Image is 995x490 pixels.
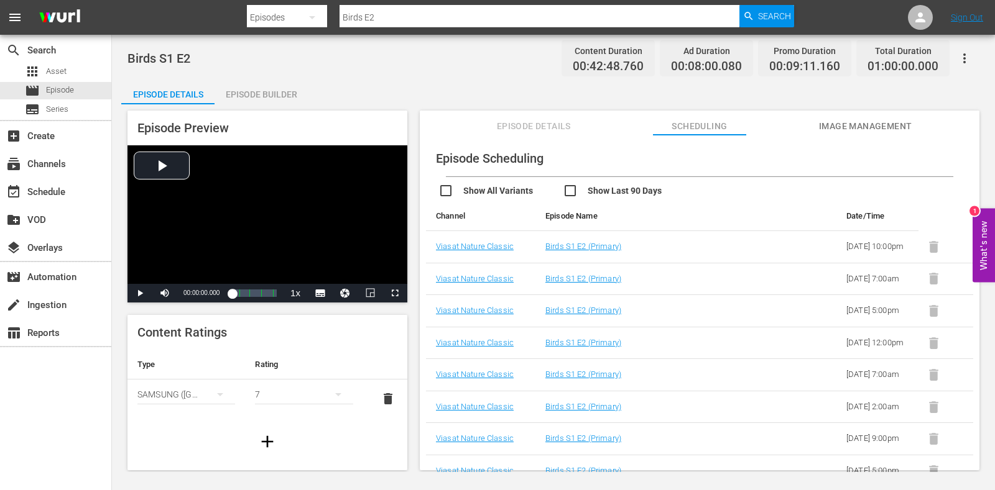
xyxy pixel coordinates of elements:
span: Image Management [819,119,912,134]
span: Reports [6,325,21,340]
span: VOD [6,212,21,227]
span: Schedule [6,184,21,199]
span: Create [6,129,21,143]
span: Episode Details [487,119,580,134]
a: Birds S1 E2 (Primary) [545,402,621,411]
span: Scheduling [653,119,746,134]
td: [DATE] 12:00pm [836,327,919,359]
a: Birds S1 E2 (Primary) [545,242,621,251]
a: Sign Out [951,12,983,22]
a: Viasat Nature Classic [436,370,514,379]
span: Overlays [6,240,21,255]
a: Birds S1 E2 (Primary) [545,433,621,443]
span: Episode [25,83,40,98]
span: menu [7,10,22,25]
a: Viasat Nature Classic [436,274,514,283]
button: Search [739,5,794,27]
a: Viasat Nature Classic [436,306,514,315]
th: Episode Name [535,201,782,231]
span: 00:08:00.080 [671,60,742,74]
span: Automation [6,270,21,284]
th: Rating [245,350,363,379]
button: Subtitles [308,284,333,302]
div: Video Player [127,145,407,302]
button: Open Feedback Widget [973,208,995,282]
div: SAMSUNG ([GEOGRAPHIC_DATA] (the Republic of)) [137,377,235,412]
span: 00:00:00.000 [183,289,220,296]
th: Channel [426,201,535,231]
span: apps [25,64,40,79]
a: Birds S1 E2 (Primary) [545,306,621,315]
span: 01:00:00.000 [868,60,938,74]
span: Episode Scheduling [436,151,544,166]
td: [DATE] 2:00am [836,391,919,423]
button: Fullscreen [382,284,407,302]
div: Episode Builder [215,79,308,109]
span: 00:42:48.760 [573,60,644,74]
a: Birds S1 E2 (Primary) [545,466,621,475]
a: Viasat Nature Classic [436,466,514,475]
div: Ad Duration [671,42,742,60]
div: 7 [255,377,353,412]
button: Episode Details [121,79,215,104]
span: Channels [6,157,21,171]
img: ans4CAIJ8jUAAAAAAAAAAAAAAAAAAAAAAAAgQb4GAAAAAAAAAAAAAAAAAAAAAAAAJMjXAAAAAAAAAAAAAAAAAAAAAAAAgAT5G... [30,3,90,32]
a: Viasat Nature Classic [436,402,514,411]
a: Birds S1 E2 (Primary) [545,274,621,283]
table: simple table [127,350,407,418]
td: [DATE] 7:00am [836,359,919,391]
span: Series [46,103,68,116]
th: Type [127,350,245,379]
td: [DATE] 7:00am [836,263,919,295]
td: [DATE] 10:00pm [836,231,919,263]
div: Progress Bar [232,289,277,297]
a: Birds S1 E2 (Primary) [545,370,621,379]
button: Jump To Time [333,284,358,302]
td: [DATE] 5:00pm [836,455,919,488]
a: Viasat Nature Classic [436,338,514,347]
span: 00:09:11.160 [769,60,840,74]
div: Promo Duration [769,42,840,60]
div: Total Duration [868,42,938,60]
button: Picture-in-Picture [358,284,382,302]
td: [DATE] 5:00pm [836,295,919,327]
span: Ingestion [6,297,21,312]
span: Search [758,5,791,27]
th: Date/Time [836,201,919,231]
span: Search [6,43,21,58]
span: Series [25,102,40,117]
button: delete [373,384,403,414]
a: Birds S1 E2 (Primary) [545,338,621,347]
button: Playback Rate [283,284,308,302]
button: Mute [152,284,177,302]
td: [DATE] 9:00pm [836,423,919,455]
div: Episode Details [121,79,215,109]
div: Content Duration [573,42,644,60]
span: Content Ratings [137,325,227,340]
a: Viasat Nature Classic [436,242,514,251]
span: Birds S1 E2 [127,51,190,66]
button: Play [127,284,152,302]
span: Asset [46,65,67,78]
button: Episode Builder [215,79,308,104]
div: 1 [970,206,979,216]
span: delete [381,391,396,406]
span: Episode Preview [137,120,229,135]
span: Episode [46,84,74,96]
a: Viasat Nature Classic [436,433,514,443]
